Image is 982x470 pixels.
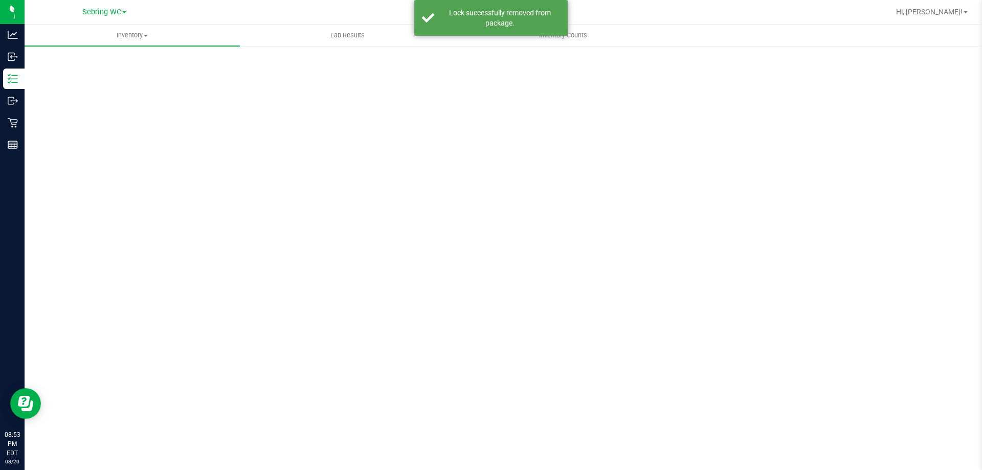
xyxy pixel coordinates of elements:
[5,430,20,458] p: 08:53 PM EDT
[8,30,18,40] inline-svg: Analytics
[440,8,560,28] div: Lock successfully removed from package.
[82,8,121,16] span: Sebring WC
[10,388,41,419] iframe: Resource center
[8,118,18,128] inline-svg: Retail
[8,52,18,62] inline-svg: Inbound
[8,140,18,150] inline-svg: Reports
[8,74,18,84] inline-svg: Inventory
[25,31,240,40] span: Inventory
[317,31,378,40] span: Lab Results
[5,458,20,465] p: 08/20
[25,25,240,46] a: Inventory
[8,96,18,106] inline-svg: Outbound
[896,8,963,16] span: Hi, [PERSON_NAME]!
[240,25,455,46] a: Lab Results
